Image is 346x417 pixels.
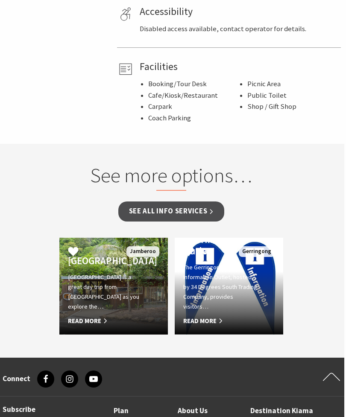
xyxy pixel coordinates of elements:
[175,238,283,335] a: Another Image Used Gerringong Visitor Information Outlet The Gerringong Visitor Information Outle...
[64,163,279,191] h2: See more options…
[148,79,239,90] li: Booking/Tour Desk
[118,201,225,222] a: See all Info Services
[140,23,338,35] p: Disabled access available, contact operator for details.
[140,61,338,73] h4: Facilities
[68,316,143,326] span: Read More
[247,79,338,90] li: Picnic Area
[3,405,92,414] h3: Subscribe
[126,246,159,257] span: Jamberoo
[68,255,143,267] h4: [GEOGRAPHIC_DATA]
[59,238,168,335] a: [GEOGRAPHIC_DATA] [GEOGRAPHIC_DATA] is a great day trip from [GEOGRAPHIC_DATA] as you explore the...
[148,101,239,113] li: Carpark
[239,246,275,257] span: Gerringong
[68,272,143,312] p: [GEOGRAPHIC_DATA] is a great day trip from [GEOGRAPHIC_DATA] as you explore the…
[175,238,202,267] button: Click to Favourite Gerringong Visitor Information Outlet
[247,90,338,102] li: Public Toilet
[140,6,338,17] h4: Accessibility
[247,101,338,113] li: Shop / Gift Shop
[3,374,30,383] h3: Connect
[59,238,87,267] button: Click to Favourite Minnamurra Rainforest Centre
[183,316,258,326] span: Read More
[148,90,239,102] li: Cafe/Kiosk/Restaurant
[183,262,258,311] p: The Gerringong Visitor Information Outlet, hosted by 34 Degrees South Trading Company, provides v...
[148,113,239,124] li: Coach Parking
